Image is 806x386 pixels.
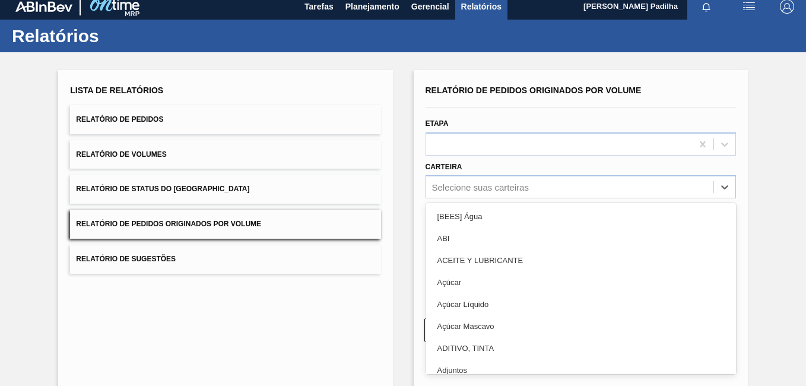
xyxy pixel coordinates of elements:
[12,29,223,43] h1: Relatórios
[76,220,261,228] span: Relatório de Pedidos Originados por Volume
[76,150,166,159] span: Relatório de Volumes
[70,105,380,134] button: Relatório de Pedidos
[426,119,449,128] label: Etapa
[426,293,736,315] div: Açúcar Líquido
[426,249,736,271] div: ACEITE Y LUBRICANTE
[15,1,72,12] img: TNhmsLtSVTkK8tSr43FrP2fwEKptu5GPRR3wAAAABJRU5ErkJggg==
[426,359,736,381] div: Adjuntos
[426,315,736,337] div: Açúcar Mascavo
[70,210,380,239] button: Relatório de Pedidos Originados por Volume
[426,205,736,227] div: [BEES] Água
[426,86,642,95] span: Relatório de Pedidos Originados por Volume
[70,175,380,204] button: Relatório de Status do [GEOGRAPHIC_DATA]
[432,182,529,192] div: Selecione suas carteiras
[426,271,736,293] div: Açúcar
[426,227,736,249] div: ABI
[70,245,380,274] button: Relatório de Sugestões
[70,86,163,95] span: Lista de Relatórios
[76,115,163,124] span: Relatório de Pedidos
[424,318,575,342] button: Limpar
[70,140,380,169] button: Relatório de Volumes
[76,185,249,193] span: Relatório de Status do [GEOGRAPHIC_DATA]
[426,337,736,359] div: ADITIVO, TINTA
[76,255,176,263] span: Relatório de Sugestões
[426,163,462,171] label: Carteira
